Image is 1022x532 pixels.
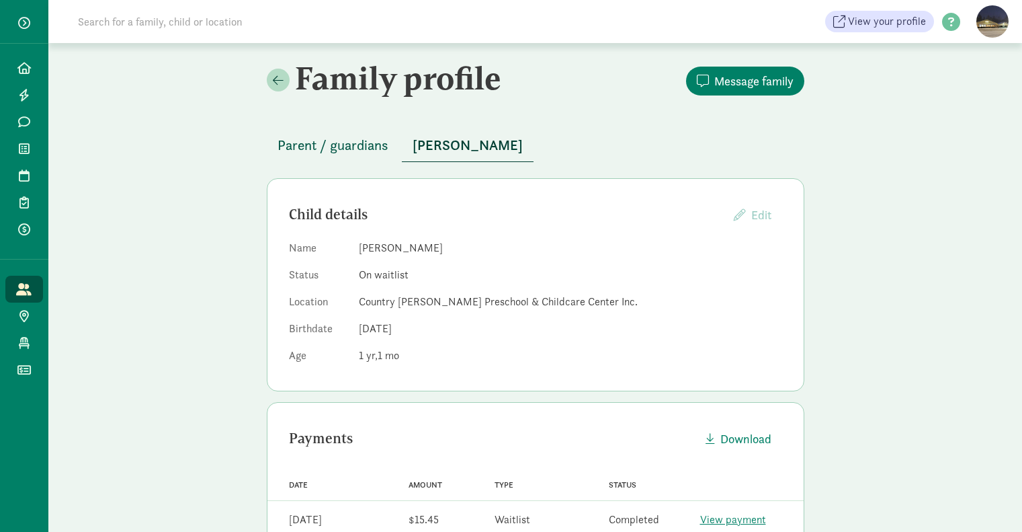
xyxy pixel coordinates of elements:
[278,135,388,156] span: Parent / guardians
[289,480,308,490] span: Date
[714,72,794,90] span: Message family
[700,512,766,527] a: View payment
[289,267,348,289] dt: Status
[267,129,399,161] button: Parent / guardians
[359,240,782,256] dd: [PERSON_NAME]
[495,480,513,490] span: Type
[289,428,695,449] div: Payments
[825,11,934,32] a: View your profile
[359,321,392,336] span: [DATE]
[289,348,348,369] dt: Age
[695,424,782,453] button: Download
[402,138,534,153] a: [PERSON_NAME]
[609,512,659,528] div: Completed
[751,207,771,223] span: Edit
[289,321,348,342] dt: Birthdate
[495,512,530,528] div: Waitlist
[267,59,533,97] h2: Family profile
[289,294,348,315] dt: Location
[413,135,523,156] span: [PERSON_NAME]
[402,129,534,162] button: [PERSON_NAME]
[720,430,771,448] span: Download
[955,467,1022,532] iframe: Chat Widget
[289,240,348,262] dt: Name
[686,67,804,96] button: Message family
[409,480,442,490] span: Amount
[289,204,723,225] div: Child details
[267,138,399,153] a: Parent / guardians
[409,512,439,528] div: $15.45
[359,348,378,363] span: 1
[359,267,782,283] dd: On waitlist
[70,8,447,35] input: Search for a family, child or location
[289,512,322,528] div: [DATE]
[723,200,782,229] button: Edit
[378,348,399,363] span: 1
[609,480,636,490] span: Status
[848,13,926,30] span: View your profile
[359,294,782,310] dd: Country [PERSON_NAME] Preschool & Childcare Center Inc.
